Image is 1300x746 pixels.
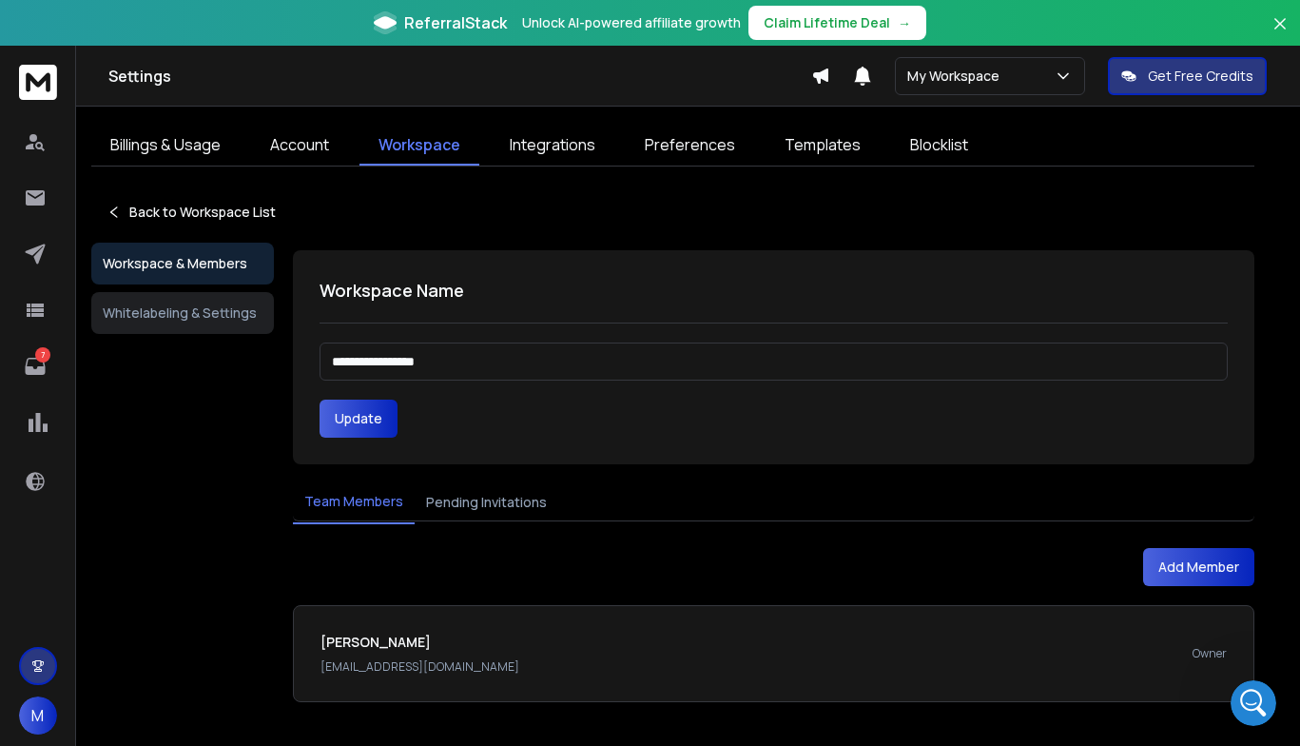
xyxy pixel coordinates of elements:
p: Back to Workspace List [129,203,276,222]
a: Preferences [626,126,754,166]
span: Bad [90,300,117,326]
div: Rate your conversation [35,264,262,286]
h1: Settings [108,65,811,88]
button: Upload attachment [29,599,45,615]
div: At no given time will anyone other than me request such transfers. [84,546,350,583]
div: Help [PERSON_NAME] understand how they’re doing: [15,181,312,241]
div: Close [334,8,368,42]
div: Matt says… [15,422,365,610]
div: Please ensure that if the request doesnt come from my email, The ownership transfer isnt a reques... [84,461,350,536]
h1: Workspace Name [320,277,1228,304]
iframe: Intercom live chat [1231,680,1276,726]
button: go back [12,8,49,44]
a: Integrations [491,126,614,166]
div: Box says… [15,181,365,243]
button: M [19,697,57,735]
p: 7 [35,347,50,363]
div: Thank you so much!Please ensure that if the request doesnt come from my email, The ownership tran... [68,422,365,595]
button: Update [320,400,398,438]
div: Help [PERSON_NAME] understand how they’re doing: [30,192,297,229]
button: Emoji picker [60,599,75,615]
button: Gif picker [90,599,106,615]
span: OK [135,300,162,326]
p: Get Free Credits [1148,67,1253,86]
a: Templates [766,126,880,166]
div: Submit [228,361,266,399]
a: Back to Workspace List [107,203,276,222]
span: ReferralStack [404,11,507,34]
button: Pending Invitations [415,481,558,523]
p: Owner [1193,646,1227,661]
button: Back to Workspace List [91,193,291,231]
p: My Workspace [907,67,1007,86]
a: 7 [16,347,54,385]
p: [EMAIL_ADDRESS][DOMAIN_NAME] [320,659,519,675]
h1: Box [92,10,120,24]
button: Start recording [121,599,136,615]
p: The team can also help [92,24,237,43]
textarea: Message… [16,559,364,592]
span: Terrible [46,300,72,326]
textarea: Tell us more… [30,361,228,402]
h1: [PERSON_NAME] [320,633,519,652]
button: Get Free Credits [1108,57,1267,95]
a: Workspace [359,126,479,166]
button: Workspace & Members [91,243,274,285]
div: Box says… [15,244,365,422]
a: Billings & Usage [91,126,240,166]
button: Home [298,8,334,44]
button: Add Member [1143,548,1254,586]
span: → [898,13,911,32]
span: Amazing [221,296,255,330]
span: Great [180,300,206,326]
p: Unlock AI-powered affiliate growth [522,13,741,32]
button: Close banner [1268,11,1292,57]
img: Profile image for Box [54,10,85,41]
button: Whitelabeling & Settings [91,292,274,334]
button: Claim Lifetime Deal→ [748,6,926,40]
a: Account [251,126,348,166]
button: Send a message… [326,592,357,622]
button: Team Members [293,481,415,524]
div: Thank you so much! [84,434,350,453]
div: Please ensure the account remains under your company’s authorized access moving forward to avoid ... [30,80,297,154]
a: Blocklist [891,126,987,166]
